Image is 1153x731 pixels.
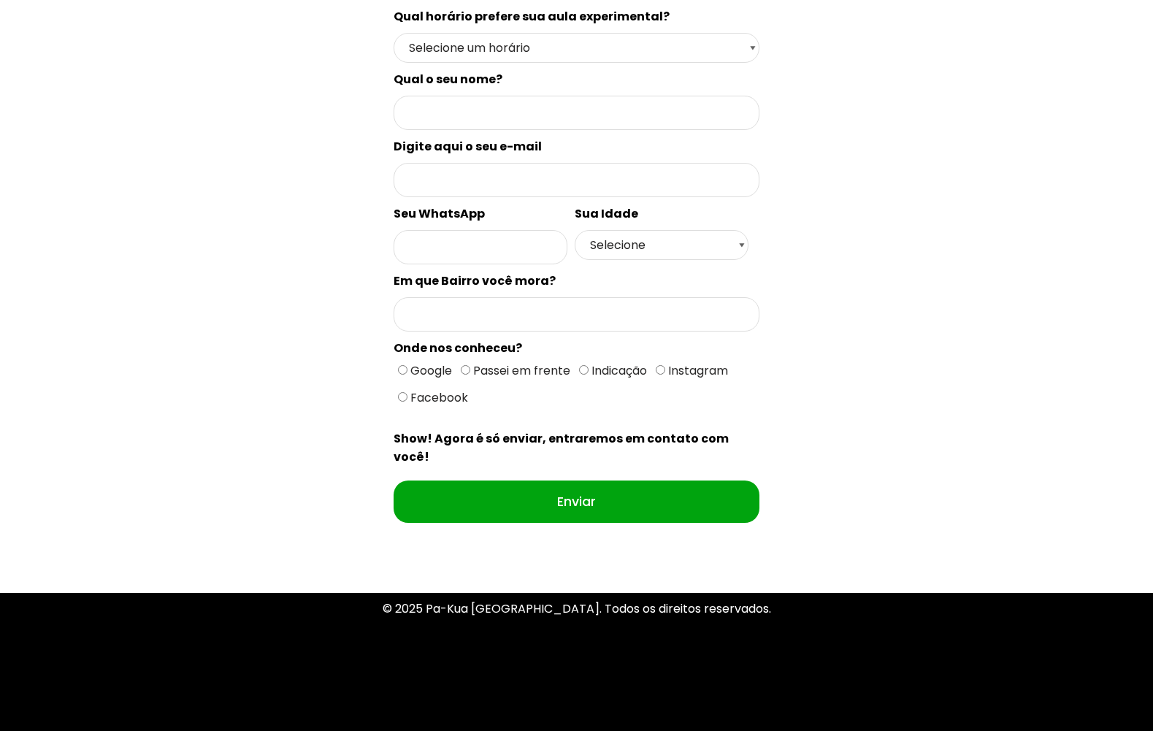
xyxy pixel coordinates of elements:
input: Instagram [656,365,665,375]
input: Facebook [398,392,407,402]
spam: Show! Agora é só enviar, entraremos em contato com você! [394,430,729,465]
spam: Em que Bairro você mora? [394,272,556,289]
spam: Onde nos conheceu? [394,340,522,356]
p: © 2025 Pa-Kua [GEOGRAPHIC_DATA]. Todos os direitos reservados. [161,599,993,619]
span: Facebook [407,389,468,406]
span: Indicação [589,362,647,379]
input: Passei em frente [461,365,470,375]
input: Google [398,365,407,375]
spam: Seu WhatsApp [394,205,485,222]
spam: Qual o seu nome? [394,71,502,88]
span: Google [407,362,452,379]
spam: Qual horário prefere sua aula experimental? [394,8,670,25]
a: Política de Privacidade [511,661,642,678]
span: Passei em frente [470,362,570,379]
span: Instagram [665,362,728,379]
spam: Digite aqui o seu e-mail [394,138,542,155]
input: Indicação [579,365,589,375]
input: Enviar [394,481,759,523]
spam: Sua Idade [575,205,638,222]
